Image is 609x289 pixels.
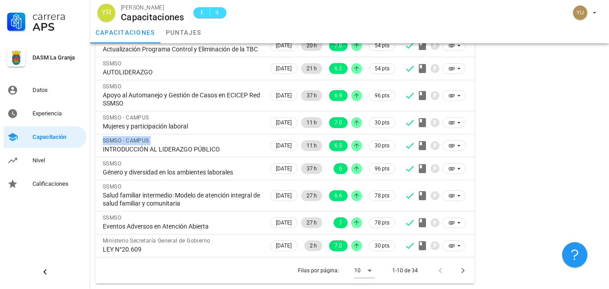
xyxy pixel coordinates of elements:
span: 7.0 [334,117,342,128]
span: 6.2 [334,63,342,74]
span: 54 pts [375,64,389,73]
span: 6 [339,163,342,174]
div: 10 [354,266,361,275]
span: 96 pts [375,91,389,100]
div: 10Filas por página: [354,263,375,278]
div: Nivel [32,157,83,164]
div: LEY N°20.609 [103,245,261,253]
a: capacitaciones [90,22,160,43]
span: 6.6 [334,190,342,201]
span: 30 pts [375,241,389,250]
span: [DATE] [276,64,292,73]
span: [DATE] [276,141,292,151]
span: 54 pts [375,41,389,50]
span: E [199,8,206,17]
div: [PERSON_NAME] [121,3,184,12]
span: [DATE] [276,241,292,251]
span: 30 pts [375,141,389,150]
span: 37 h [307,90,317,101]
span: SSMSO [103,215,121,221]
div: DASM La Granja [32,54,83,61]
span: 11 h [307,117,317,128]
a: Experiencia [4,103,87,124]
span: 11 h [307,140,317,151]
span: 78 pts [375,191,389,200]
span: 20 h [307,40,317,51]
span: 78 pts [375,218,389,227]
div: Salud familiar intermedio: Modelo de atención integral de salud familiar y comunitaria [103,191,261,207]
div: 1-10 de 34 [392,266,418,275]
span: SSMSO [103,83,121,90]
span: 37 h [307,163,317,174]
span: SSMSO - CAMPUS [103,115,149,121]
a: Capacitación [4,126,87,148]
span: SSMSO [103,60,121,67]
a: Calificaciones [4,173,87,195]
div: Capacitación [32,133,83,141]
div: Carrera [32,11,83,22]
div: Actualización Programa Control y Eliminación de la TBC [103,45,261,53]
div: INTRODUCCIÓN AL LIDERAZGO PÚBLICO [103,145,261,153]
a: puntajes [160,22,207,43]
span: 7 [339,217,342,228]
span: 2 h [310,240,317,251]
span: [DATE] [276,118,292,128]
div: Capacitaciones [121,12,184,22]
span: 9 [214,8,221,17]
span: [DATE] [276,191,292,201]
div: AUTOLIDERAZGO [103,68,261,76]
span: 7.0 [334,240,342,251]
span: 27 h [307,217,317,228]
span: SSMSO [103,183,121,190]
button: Página siguiente [455,262,471,279]
span: SSMSO [103,161,121,167]
span: [DATE] [276,41,292,50]
span: SSMSO - CAMPUS [103,138,149,144]
div: Calificaciones [32,180,83,188]
span: [DATE] [276,218,292,228]
span: 6.9 [334,90,342,101]
span: [DATE] [276,91,292,101]
div: avatar [573,5,587,20]
span: [DATE] [276,164,292,174]
span: 30 pts [375,118,389,127]
span: 7.0 [334,40,342,51]
span: 27 h [307,190,317,201]
span: YR [101,4,111,22]
span: 6.5 [334,140,342,151]
div: Género y diversidad en los ambientes laborales [103,168,261,176]
div: avatar [97,4,115,22]
span: Ministerio Secretaría General de Gobierno [103,238,210,244]
span: 96 pts [375,164,389,173]
span: 21 h [307,63,317,74]
div: Datos [32,87,83,94]
div: Eventos Adversos en Atención Abierta [103,222,261,230]
div: Filas por página: [298,257,375,284]
div: Apoyo al Automanejo y Gestión de Casos en ECICEP Red SSMSO [103,91,261,107]
div: Experiencia [32,110,83,117]
div: Mujeres y participación laboral [103,122,261,130]
a: Datos [4,79,87,101]
a: Nivel [4,150,87,171]
div: APS [32,22,83,32]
